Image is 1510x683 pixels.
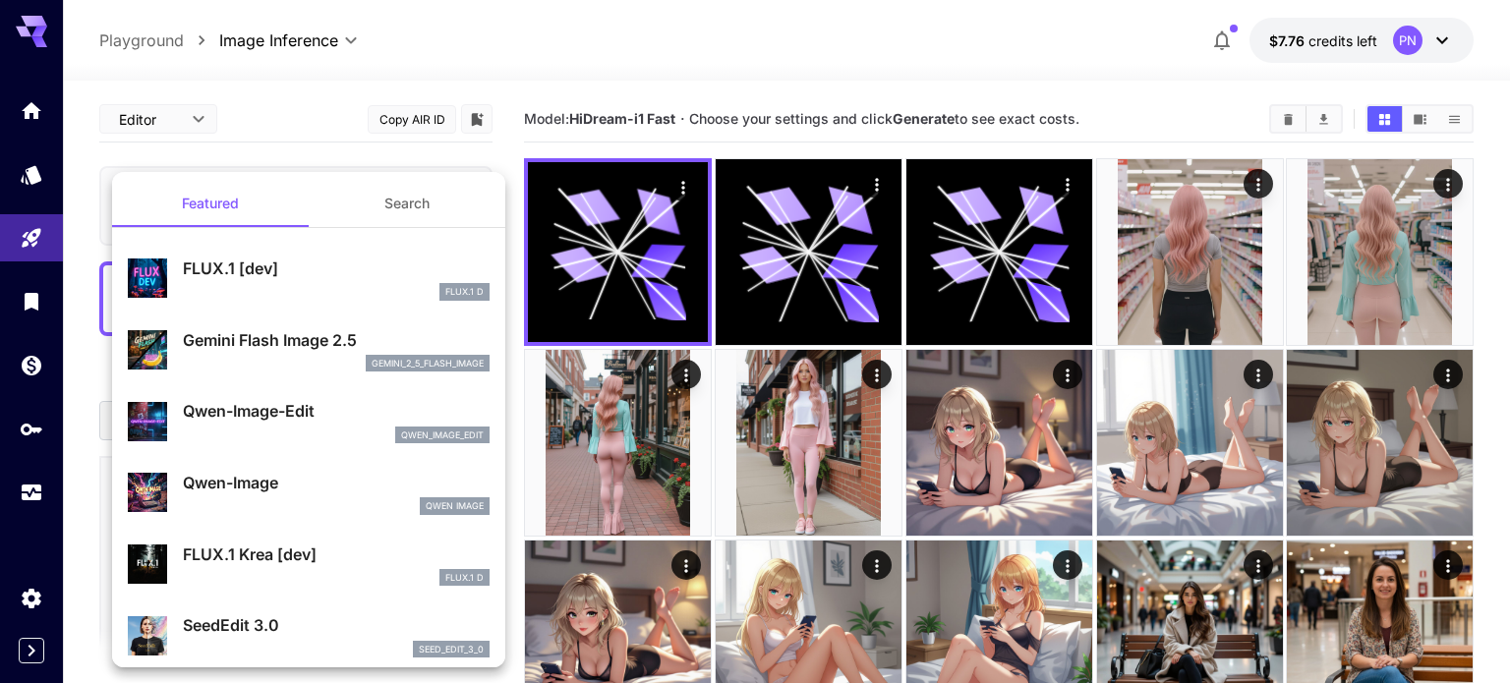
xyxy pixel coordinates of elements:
p: FLUX.1 D [445,571,484,585]
button: Search [309,180,505,227]
p: gemini_2_5_flash_image [372,357,484,370]
p: FLUX.1 Krea [dev] [183,542,490,566]
div: Gemini Flash Image 2.5gemini_2_5_flash_image [128,320,490,380]
button: Featured [112,180,309,227]
p: FLUX.1 D [445,285,484,299]
div: FLUX.1 Krea [dev]FLUX.1 D [128,535,490,595]
p: FLUX.1 [dev] [183,256,490,280]
div: Qwen-ImageQwen Image [128,463,490,523]
p: Qwen-Image-Edit [183,399,490,423]
p: seed_edit_3_0 [419,643,484,656]
div: FLUX.1 [dev]FLUX.1 D [128,249,490,309]
p: SeedEdit 3.0 [183,613,490,637]
p: qwen_image_edit [401,428,484,442]
div: Qwen-Image-Editqwen_image_edit [128,391,490,451]
p: Qwen-Image [183,471,490,494]
p: Gemini Flash Image 2.5 [183,328,490,352]
p: Qwen Image [426,499,484,513]
div: SeedEdit 3.0seed_edit_3_0 [128,605,490,665]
